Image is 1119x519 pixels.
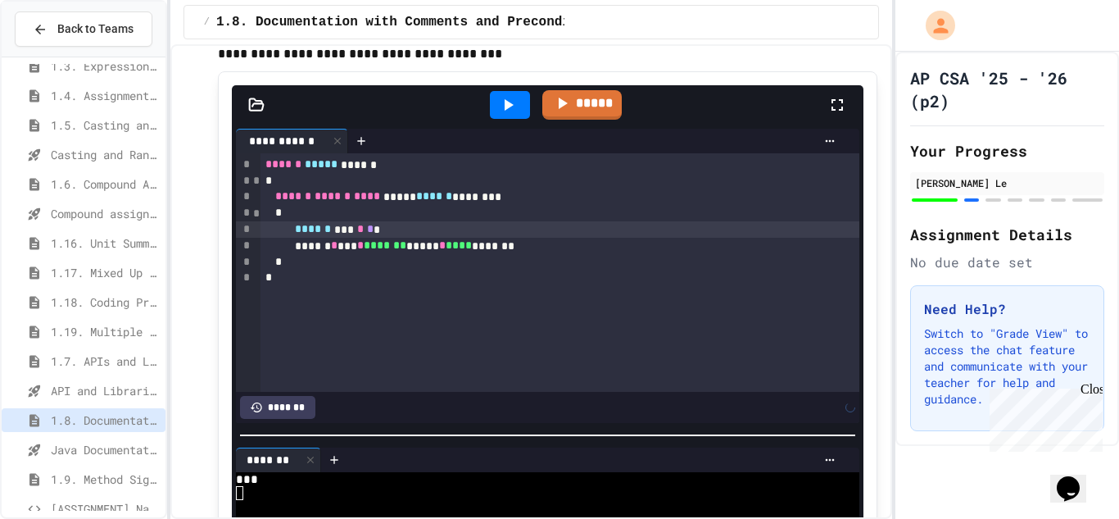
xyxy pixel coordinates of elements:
h3: Need Help? [924,299,1090,319]
div: My Account [908,7,959,44]
h2: Your Progress [910,139,1104,162]
iframe: chat widget [1050,453,1103,503]
span: 1.19. Multiple Choice Exercises for Unit 1a (1.1-1.6) [51,323,159,340]
span: Compound assignment operators - Quiz [51,205,159,222]
span: 1.9. Method Signatures [51,471,159,488]
span: 1.18. Coding Practice 1a (1.1-1.6) [51,294,159,311]
span: Casting and Ranges of variables - Quiz [51,146,159,163]
span: 1.16. Unit Summary 1a (1.1-1.6) [51,234,159,252]
button: Back to Teams [15,11,152,47]
span: Back to Teams [57,20,134,38]
span: 1.7. APIs and Libraries [51,353,159,370]
span: 1.4. Assignment and Input [51,87,159,104]
h2: Assignment Details [910,223,1104,246]
span: 1.8. Documentation with Comments and Preconditions [216,12,609,32]
span: / [204,16,210,29]
span: 1.17. Mixed Up Code Practice 1.1-1.6 [51,264,159,281]
h1: AP CSA '25 - '26 (p2) [910,66,1104,112]
div: No due date set [910,253,1104,272]
div: Chat with us now!Close [7,7,113,104]
span: Java Documentation with Comments - Topic 1.8 [51,441,159,458]
span: API and Libraries - Topic 1.7 [51,382,159,399]
span: [ASSIGNMENT] Name Generator Tool (LO5) [51,500,159,517]
span: 1.8. Documentation with Comments and Preconditions [51,412,159,429]
span: 1.6. Compound Assignment Operators [51,175,159,193]
div: [PERSON_NAME] Le [915,175,1099,190]
span: 1.5. Casting and Ranges of Values [51,116,159,134]
span: 1.3. Expressions and Output [New] [51,57,159,75]
iframe: chat widget [983,382,1103,452]
p: Switch to "Grade View" to access the chat feature and communicate with your teacher for help and ... [924,326,1090,407]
